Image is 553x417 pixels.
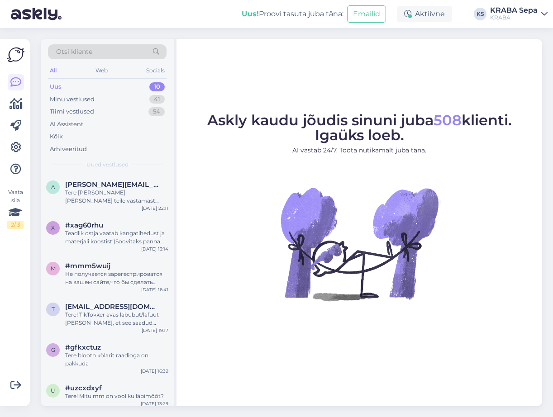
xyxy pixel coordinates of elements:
[278,162,441,325] img: No Chat active
[65,189,168,205] div: Tere [PERSON_NAME] [PERSON_NAME] teile vastamast [GEOGRAPHIC_DATA] sepa turu noored müüjannad ma ...
[51,387,55,394] span: u
[50,120,83,129] div: AI Assistent
[141,400,168,407] div: [DATE] 13:29
[65,180,159,189] span: allan.matt19@gmail.com
[51,265,56,272] span: m
[50,82,62,91] div: Uus
[7,221,24,229] div: 2 / 3
[65,262,110,270] span: #mmm5wuij
[86,161,129,169] span: Uued vestlused
[141,368,168,374] div: [DATE] 16:39
[7,188,24,229] div: Vaata siia
[52,306,55,313] span: t
[65,270,168,286] div: Не получается зарегестрироватся на вашем сайте,что бы сделать заказ
[50,107,94,116] div: Tiimi vestlused
[144,65,167,76] div: Socials
[65,303,159,311] span: thomaskristenk@gmail.com
[207,146,512,155] p: AI vastab 24/7. Tööta nutikamalt juba täna.
[490,14,538,21] div: KRABA
[242,9,343,19] div: Proovi tasuta juba täna:
[65,351,168,368] div: Tere blooth kõlarit raadioga on pakkuda
[50,145,87,154] div: Arhiveeritud
[56,47,92,57] span: Otsi kliente
[347,5,386,23] button: Emailid
[434,111,462,129] span: 508
[65,343,101,351] span: #gfkxctuz
[490,7,538,14] div: KRABA Sepa
[149,82,165,91] div: 10
[7,46,24,63] img: Askly Logo
[490,7,548,21] a: KRABA SepaKRABA
[242,9,259,18] b: Uus!
[148,107,165,116] div: 54
[51,224,55,231] span: x
[50,132,63,141] div: Kõik
[48,65,58,76] div: All
[50,95,95,104] div: Minu vestlused
[141,246,168,252] div: [DATE] 13:14
[65,392,168,400] div: Tere! Mitu mm on vooliku läbimôôt?
[397,6,452,22] div: Aktiivne
[149,95,165,104] div: 41
[474,8,486,20] div: KS
[65,311,168,327] div: Tere! TikTokker avas labubut/lafuut [PERSON_NAME], et see saadud Krabast. Kas võimalik ka see e-p...
[65,221,103,229] span: #xag60rhu
[142,205,168,212] div: [DATE] 22:11
[141,286,168,293] div: [DATE] 16:41
[207,111,512,144] span: Askly kaudu jõudis sinuni juba klienti. Igaüks loeb.
[51,346,55,353] span: g
[51,184,55,190] span: a
[94,65,110,76] div: Web
[65,229,168,246] div: Teadlik ostja vaatab kangatihedust ja materjali koostist:)Soovitaks panna täpsemat infot kodulehe...
[142,327,168,334] div: [DATE] 19:17
[65,384,102,392] span: #uzcxdxyf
